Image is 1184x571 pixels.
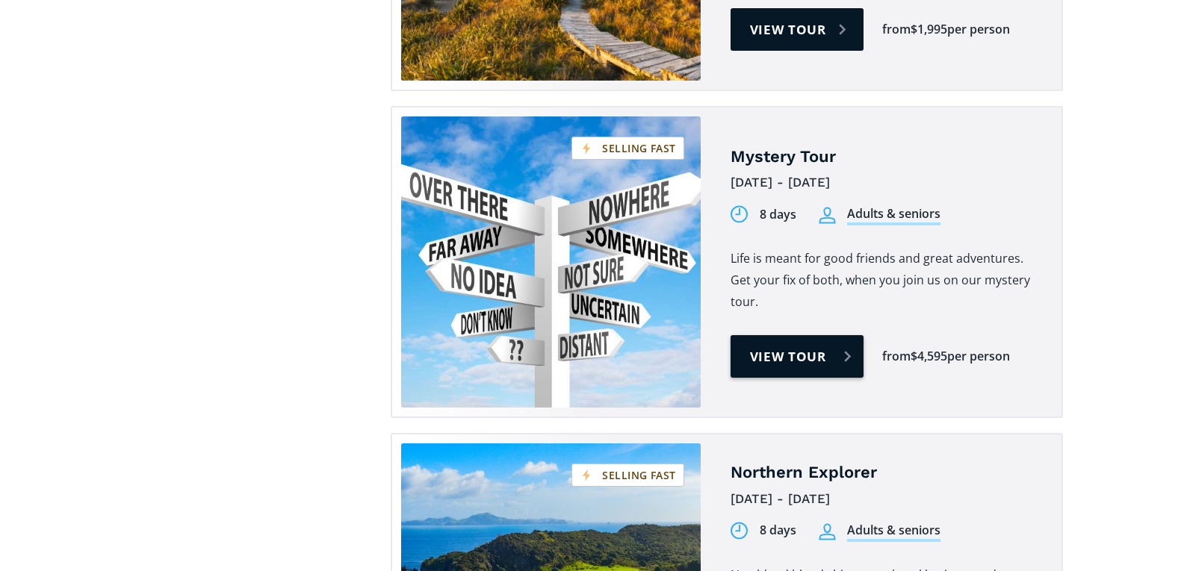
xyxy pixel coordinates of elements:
[882,348,911,365] div: from
[731,8,864,51] a: View tour
[911,21,947,38] div: $1,995
[731,487,1039,511] div: [DATE] - [DATE]
[769,522,796,539] div: days
[847,522,940,542] div: Adults & seniors
[847,205,940,225] div: Adults & seniors
[731,248,1039,313] p: Life is meant for good friends and great adventures. Get your fix of both, when you join us on ou...
[947,21,1010,38] div: per person
[731,146,1039,168] h4: Mystery Tour
[731,171,1039,194] div: [DATE] - [DATE]
[769,206,796,223] div: days
[731,335,864,378] a: View tour
[911,348,947,365] div: $4,595
[731,462,1039,484] h4: Northern Explorer
[760,522,766,539] div: 8
[947,348,1010,365] div: per person
[882,21,911,38] div: from
[760,206,766,223] div: 8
